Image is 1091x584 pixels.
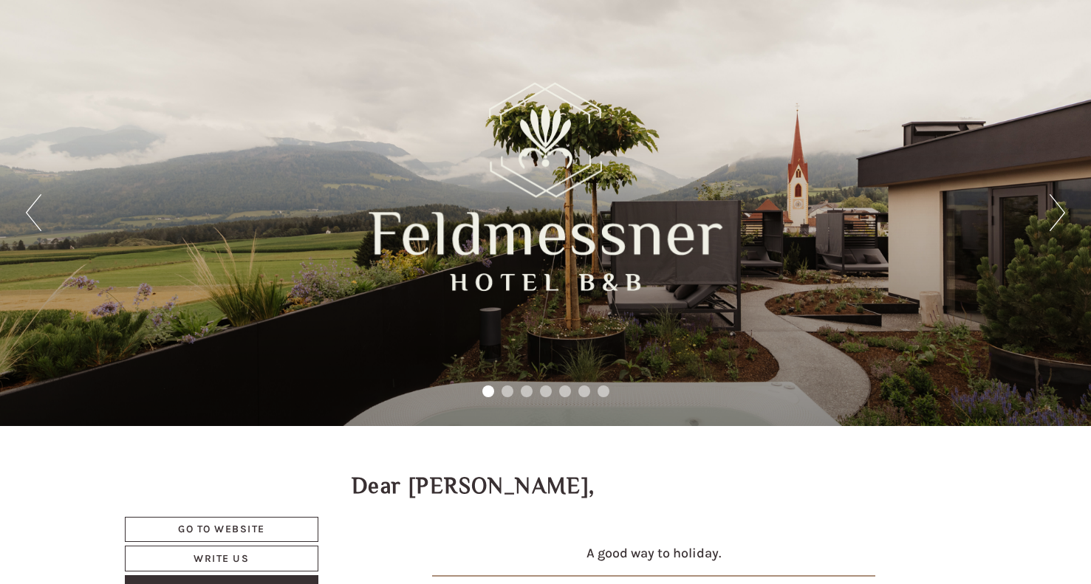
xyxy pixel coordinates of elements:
a: Go to website [125,517,319,542]
button: Previous [26,194,41,231]
img: image [432,575,875,577]
a: Write us [125,546,319,571]
button: Next [1050,194,1065,231]
h4: A good way to holiday. [363,546,945,561]
h1: Dear [PERSON_NAME], [352,474,595,498]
